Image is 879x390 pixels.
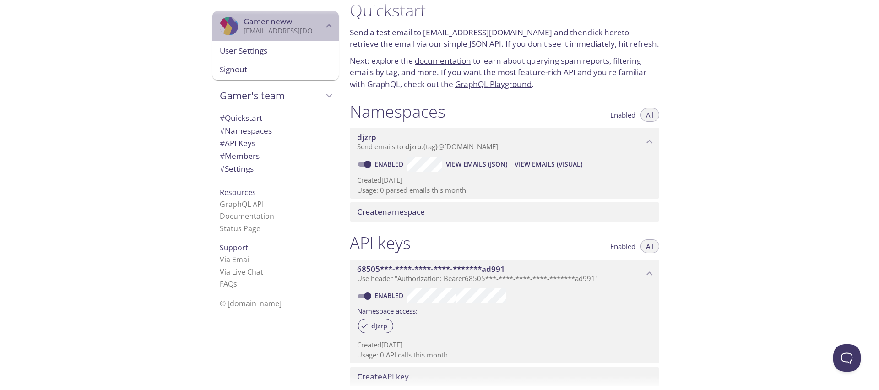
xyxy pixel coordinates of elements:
[415,55,471,66] a: documentation
[220,199,264,209] a: GraphQL API
[220,113,262,123] span: Quickstart
[212,137,339,150] div: API Keys
[220,163,225,174] span: #
[220,187,256,197] span: Resources
[442,157,511,172] button: View Emails (JSON)
[220,151,225,161] span: #
[511,157,586,172] button: View Emails (Visual)
[220,138,255,148] span: API Keys
[357,303,418,317] label: Namespace access:
[212,112,339,125] div: Quickstart
[212,162,339,175] div: Team Settings
[233,279,237,289] span: s
[212,150,339,162] div: Members
[605,108,641,122] button: Enabled
[350,101,445,122] h1: Namespaces
[357,340,652,350] p: Created [DATE]
[220,298,282,309] span: © [DOMAIN_NAME]
[212,60,339,80] div: Signout
[423,27,552,38] a: [EMAIL_ADDRESS][DOMAIN_NAME]
[220,267,263,277] a: Via Live Chat
[640,108,659,122] button: All
[640,239,659,253] button: All
[244,27,323,36] p: [EMAIL_ADDRESS][DOMAIN_NAME]
[220,243,248,253] span: Support
[446,159,507,170] span: View Emails (JSON)
[220,138,225,148] span: #
[350,367,659,386] div: Create API Key
[357,185,652,195] p: Usage: 0 parsed emails this month
[833,344,861,372] iframe: Help Scout Beacon - Open
[220,89,323,102] span: Gamer's team
[220,255,251,265] a: Via Email
[350,27,659,50] p: Send a test email to and then to retrieve the email via our simple JSON API. If you don't see it ...
[220,163,254,174] span: Settings
[220,223,260,233] a: Status Page
[212,11,339,41] div: Gamer neww
[587,27,622,38] a: click here
[366,322,393,330] span: djzrp
[212,84,339,108] div: Gamer's team
[220,151,260,161] span: Members
[350,233,411,253] h1: API keys
[212,125,339,137] div: Namespaces
[350,55,659,90] p: Next: explore the to learn about querying spam reports, filtering emails by tag, and more. If you...
[357,142,498,151] span: Send emails to . {tag} @[DOMAIN_NAME]
[220,279,237,289] a: FAQ
[357,206,382,217] span: Create
[220,64,331,76] span: Signout
[350,128,659,156] div: djzrp namespace
[357,132,376,142] span: djzrp
[220,125,225,136] span: #
[357,175,652,185] p: Created [DATE]
[220,113,225,123] span: #
[244,16,292,27] span: Gamer neww
[405,142,421,151] span: djzrp
[357,206,425,217] span: namespace
[350,202,659,222] div: Create namespace
[220,211,274,221] a: Documentation
[373,291,407,300] a: Enabled
[220,125,272,136] span: Namespaces
[455,79,532,89] a: GraphQL Playground
[358,319,393,333] div: djzrp
[515,159,582,170] span: View Emails (Visual)
[212,41,339,60] div: User Settings
[373,160,407,168] a: Enabled
[220,45,331,57] span: User Settings
[357,350,652,360] p: Usage: 0 API calls this month
[605,239,641,253] button: Enabled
